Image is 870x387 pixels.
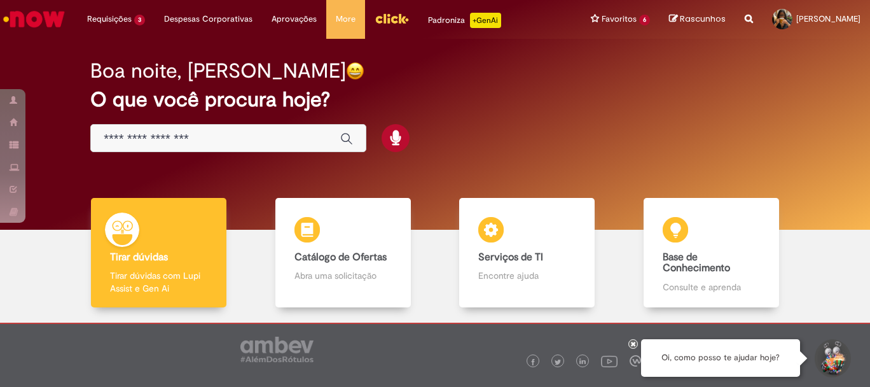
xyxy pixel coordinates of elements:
a: Catálogo de Ofertas Abra uma solicitação [251,198,436,308]
span: Aprovações [272,13,317,25]
img: logo_footer_ambev_rotulo_gray.png [240,337,314,362]
img: logo_footer_facebook.png [530,359,536,365]
b: Base de Conhecimento [663,251,730,275]
a: Base de Conhecimento Consulte e aprenda [619,198,804,308]
p: Abra uma solicitação [294,269,392,282]
img: logo_footer_linkedin.png [579,358,586,366]
span: 3 [134,15,145,25]
img: ServiceNow [1,6,67,32]
b: Serviços de TI [478,251,543,264]
span: Requisições [87,13,132,25]
h2: O que você procura hoje? [90,88,779,111]
img: click_logo_yellow_360x200.png [375,9,409,28]
div: Oi, como posso te ajudar hoje? [641,339,800,377]
p: Encontre ajuda [478,269,576,282]
h2: Boa noite, [PERSON_NAME] [90,60,346,82]
img: happy-face.png [346,62,364,80]
a: Serviços de TI Encontre ajuda [435,198,619,308]
div: Padroniza [428,13,501,28]
span: 6 [639,15,650,25]
p: +GenAi [470,13,501,28]
p: Consulte e aprenda [663,281,760,293]
span: More [336,13,356,25]
a: Tirar dúvidas Tirar dúvidas com Lupi Assist e Gen Ai [67,198,251,308]
span: Rascunhos [680,13,726,25]
img: logo_footer_twitter.png [555,359,561,365]
img: logo_footer_youtube.png [601,353,618,369]
span: Despesas Corporativas [164,13,252,25]
b: Catálogo de Ofertas [294,251,387,264]
button: Iniciar Conversa de Suporte [813,339,851,377]
p: Tirar dúvidas com Lupi Assist e Gen Ai [110,269,207,295]
b: Tirar dúvidas [110,251,168,264]
img: logo_footer_workplace.png [630,355,641,367]
a: Rascunhos [669,13,726,25]
span: [PERSON_NAME] [796,13,860,24]
span: Favoritos [602,13,637,25]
